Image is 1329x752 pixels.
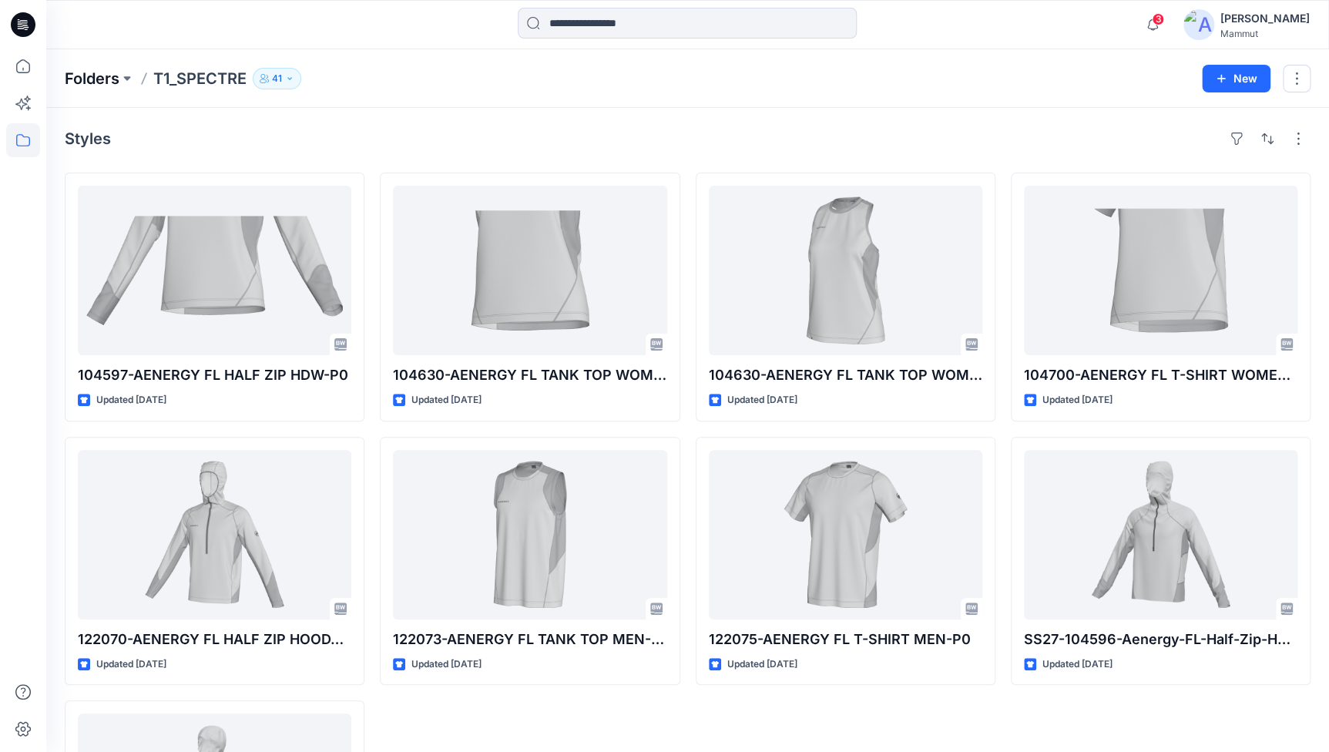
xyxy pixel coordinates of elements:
p: Updated [DATE] [1042,392,1113,408]
p: Updated [DATE] [96,392,166,408]
img: avatar [1183,9,1214,40]
p: 122070-AENERGY FL HALF ZIP HOODY MEN-P0 [78,629,351,650]
p: Updated [DATE] [411,656,482,673]
a: 122070-AENERGY FL HALF ZIP HOODY MEN-P0 [78,450,351,619]
div: [PERSON_NAME] [1220,9,1310,28]
button: New [1202,65,1270,92]
p: Updated [DATE] [411,392,482,408]
p: Updated [DATE] [727,656,797,673]
a: 122075-AENERGY FL T-SHIRT MEN-P0 [709,450,982,619]
p: SS27-104596-Aenergy-FL-Half-Zip-Hoody-Men-P0-Mammut [1024,629,1297,650]
p: 104630-AENERGY FL TANK TOP WOMEN-P0_MAM [709,364,982,386]
p: 104700-AENERGY FL T-SHIRT WOMEN-P0 [1024,364,1297,386]
p: 122073-AENERGY FL TANK TOP MEN-P0 [393,629,666,650]
a: 104630-AENERGY FL TANK TOP WOMEN-P0 [393,186,666,355]
a: 104630-AENERGY FL TANK TOP WOMEN-P0_MAM [709,186,982,355]
p: Updated [DATE] [96,656,166,673]
p: T1_SPECTRE [153,68,247,89]
p: Updated [DATE] [727,392,797,408]
p: 104597-AENERGY FL HALF ZIP HDW-P0 [78,364,351,386]
p: 41 [272,70,282,87]
a: 104700-AENERGY FL T-SHIRT WOMEN-P0 [1024,186,1297,355]
div: Mammut [1220,28,1310,39]
span: 3 [1152,13,1164,25]
a: 122073-AENERGY FL TANK TOP MEN-P0 [393,450,666,619]
a: Folders [65,68,119,89]
p: 122075-AENERGY FL T-SHIRT MEN-P0 [709,629,982,650]
p: 104630-AENERGY FL TANK TOP WOMEN-P0 [393,364,666,386]
a: 104597-AENERGY FL HALF ZIP HDW-P0 [78,186,351,355]
button: 41 [253,68,301,89]
a: SS27-104596-Aenergy-FL-Half-Zip-Hoody-Men-P0-Mammut [1024,450,1297,619]
h4: Styles [65,129,111,148]
p: Updated [DATE] [1042,656,1113,673]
